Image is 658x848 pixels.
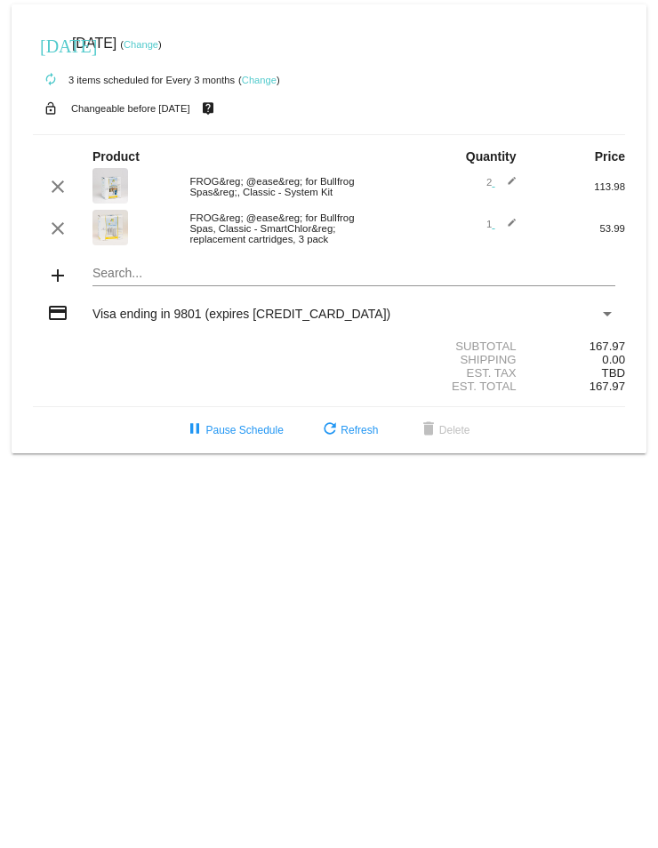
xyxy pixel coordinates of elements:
strong: Price [595,149,625,164]
input: Search... [92,267,615,281]
div: 53.99 [526,223,625,234]
button: Pause Schedule [170,414,297,446]
span: Pause Schedule [184,424,283,436]
mat-icon: clear [47,218,68,239]
span: 0.00 [602,353,625,366]
small: 3 items scheduled for Every 3 months [33,75,235,85]
mat-icon: clear [47,176,68,197]
span: 167.97 [590,380,625,393]
strong: Quantity [466,149,517,164]
small: ( ) [238,75,280,85]
strong: Product [92,149,140,164]
mat-icon: [DATE] [40,34,61,55]
mat-icon: edit [495,176,517,197]
a: Change [124,39,158,50]
button: Delete [404,414,485,446]
button: Refresh [305,414,392,446]
div: 167.97 [526,340,625,353]
mat-icon: credit_card [47,302,68,324]
img: 10-01053_ease_BF_SmartChlor_Box-1_600x600.jpg [92,210,128,245]
mat-icon: delete [418,420,439,441]
mat-icon: add [47,265,68,286]
div: Est. Tax [329,366,526,380]
span: Delete [418,424,470,436]
div: Shipping [329,353,526,366]
span: Visa ending in 9801 (expires [CREDIT_CARD_DATA]) [92,307,390,321]
div: FROG&reg; @ease&reg; for Bullfrog Spas, Classic - SmartChlor&reg; replacement cartridges, 3 pack [181,212,378,244]
a: Change [242,75,277,85]
div: Est. Total [329,380,526,393]
mat-icon: edit [495,218,517,239]
mat-icon: refresh [319,420,341,441]
mat-select: Payment Method [92,307,615,321]
mat-icon: pause [184,420,205,441]
span: Refresh [319,424,378,436]
small: Changeable before [DATE] [71,103,190,114]
div: FROG&reg; @ease&reg; for Bullfrog Spas&reg;, Classic - System Kit [181,176,378,197]
mat-icon: live_help [197,97,219,120]
span: 1 [486,219,517,229]
span: TBD [602,366,625,380]
div: 113.98 [526,181,625,192]
img: @ease-system-kit-box.jpg [92,168,128,204]
span: 2 [486,177,517,188]
div: Subtotal [329,340,526,353]
mat-icon: autorenew [40,69,61,91]
small: ( ) [120,39,162,50]
mat-icon: lock_open [40,97,61,120]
